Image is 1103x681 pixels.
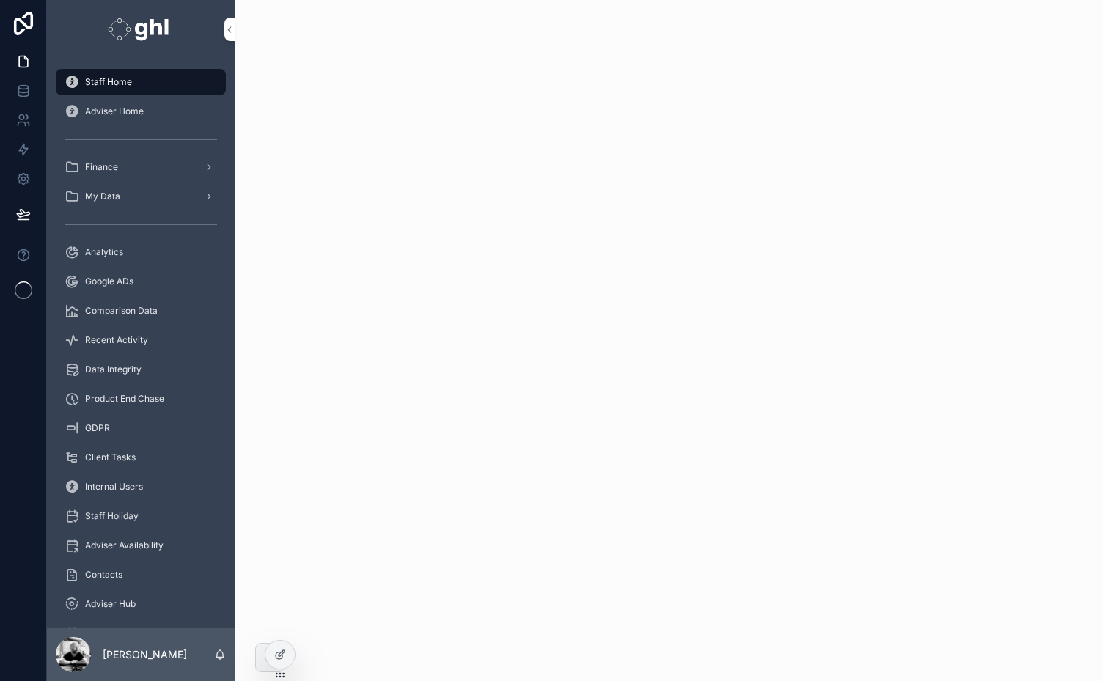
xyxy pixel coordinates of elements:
[85,627,150,639] span: Meet The Team
[103,647,187,662] p: [PERSON_NAME]
[56,444,226,471] a: Client Tasks
[85,452,136,463] span: Client Tasks
[56,532,226,559] a: Adviser Availability
[85,106,144,117] span: Adviser Home
[56,69,226,95] a: Staff Home
[85,76,132,88] span: Staff Home
[85,191,120,202] span: My Data
[85,334,148,346] span: Recent Activity
[85,246,123,258] span: Analytics
[56,562,226,588] a: Contacts
[56,98,226,125] a: Adviser Home
[56,474,226,500] a: Internal Users
[56,415,226,441] a: GDPR
[56,620,226,647] a: Meet The Team
[85,422,110,434] span: GDPR
[85,161,118,173] span: Finance
[56,386,226,412] a: Product End Chase
[56,327,226,353] a: Recent Activity
[56,356,226,383] a: Data Integrity
[56,503,226,529] a: Staff Holiday
[56,239,226,265] a: Analytics
[47,59,235,628] div: scrollable content
[56,268,226,295] a: Google ADs
[85,364,142,375] span: Data Integrity
[85,305,158,317] span: Comparison Data
[56,298,226,324] a: Comparison Data
[85,481,143,493] span: Internal Users
[85,510,139,522] span: Staff Holiday
[85,569,122,581] span: Contacts
[56,183,226,210] a: My Data
[85,598,136,610] span: Adviser Hub
[85,393,164,405] span: Product End Chase
[56,154,226,180] a: Finance
[85,540,164,551] span: Adviser Availability
[108,18,173,41] img: App logo
[56,591,226,617] a: Adviser Hub
[85,276,133,287] span: Google ADs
